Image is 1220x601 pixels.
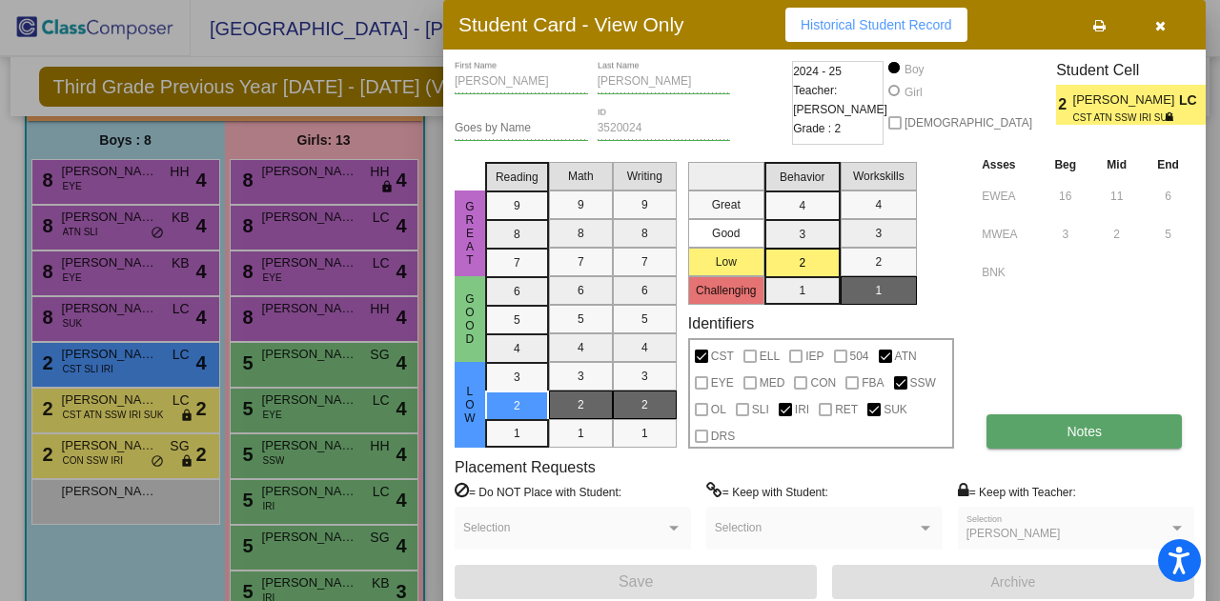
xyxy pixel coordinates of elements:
[711,345,734,368] span: CST
[982,220,1034,249] input: assessment
[895,345,917,368] span: ATN
[711,398,726,421] span: OL
[1067,424,1102,439] span: Notes
[455,458,596,476] label: Placement Requests
[958,482,1076,501] label: = Keep with Teacher:
[760,345,780,368] span: ELL
[793,62,842,81] span: 2024 - 25
[801,17,952,32] span: Historical Student Record
[910,371,936,394] span: SSW
[793,81,887,119] span: Teacher: [PERSON_NAME]
[455,565,817,599] button: Save
[905,111,1032,134] span: [DEMOGRAPHIC_DATA]
[884,398,907,421] span: SUK
[752,398,769,421] span: SLI
[850,345,869,368] span: 504
[1091,154,1142,175] th: Mid
[793,119,841,138] span: Grade : 2
[1056,93,1072,116] span: 2
[785,8,967,42] button: Historical Student Record
[1039,154,1091,175] th: Beg
[455,482,621,501] label: = Do NOT Place with Student:
[706,482,828,501] label: = Keep with Student:
[982,182,1034,210] input: assessment
[1073,110,1166,125] span: CST ATN SSW IRI SUK
[455,122,588,135] input: goes by name
[461,292,478,346] span: Good
[805,345,823,368] span: IEP
[862,371,884,394] span: FBA
[795,398,809,421] span: IRI
[760,371,785,394] span: MED
[991,574,1036,590] span: Archive
[966,527,1061,540] span: [PERSON_NAME]
[711,425,735,448] span: DRS
[1179,90,1206,110] span: LC
[619,573,653,590] span: Save
[982,258,1034,287] input: assessment
[835,398,858,421] span: RET
[832,565,1194,599] button: Archive
[977,154,1039,175] th: Asses
[810,371,836,394] span: CON
[1073,90,1179,110] span: [PERSON_NAME]
[598,122,731,135] input: Enter ID
[458,12,684,36] h3: Student Card - View Only
[904,61,925,78] div: Boy
[986,414,1182,449] button: Notes
[461,385,478,425] span: Low
[688,314,754,332] label: Identifiers
[711,371,734,394] span: EYE
[461,200,478,267] span: Great
[1142,154,1194,175] th: End
[904,84,923,101] div: Girl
